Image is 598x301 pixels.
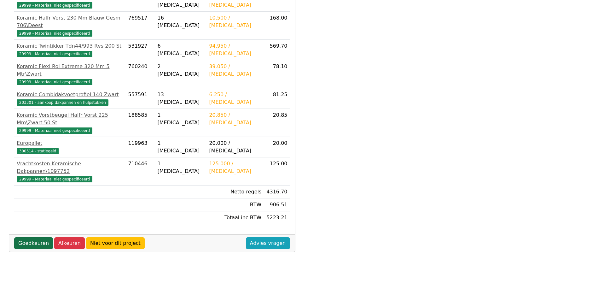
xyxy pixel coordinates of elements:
[126,12,155,40] td: 769517
[17,160,123,183] a: Vrachtkosten Keramische Dakpannen\109775229999 - Materiaal niet gespecificeerd
[17,42,123,50] div: Koramic Twintikker Tdn44/993 Rvs 200 St
[17,14,123,37] a: Koramic Halfr Vorst 230 Mm Blauw Gesm 706\Deest29999 - Materiaal niet gespecificeerd
[126,157,155,186] td: 710446
[17,63,123,86] a: Koramic Flexi Rol Extreme 320 Mm 5 Mtr\Zwart29999 - Materiaal niet gespecificeerd
[157,63,204,78] div: 2 [MEDICAL_DATA]
[126,88,155,109] td: 557591
[209,42,261,57] div: 94.950 / [MEDICAL_DATA]
[209,91,261,106] div: 6.250 / [MEDICAL_DATA]
[126,60,155,88] td: 760240
[126,137,155,157] td: 119963
[157,160,204,175] div: 1 [MEDICAL_DATA]
[264,157,290,186] td: 125.00
[264,186,290,198] td: 4316.70
[264,137,290,157] td: 20.00
[246,237,290,249] a: Advies vragen
[17,63,123,78] div: Koramic Flexi Rol Extreme 320 Mm 5 Mtr\Zwart
[264,60,290,88] td: 78.10
[17,176,92,182] span: 29999 - Materiaal niet gespecificeerd
[209,139,261,155] div: 20.000 / [MEDICAL_DATA]
[86,237,145,249] a: Niet voor dit project
[17,127,92,134] span: 29999 - Materiaal niet gespecificeerd
[17,79,92,85] span: 29999 - Materiaal niet gespecificeerd
[264,12,290,40] td: 168.00
[264,40,290,60] td: 569.70
[17,111,123,127] div: Koramic Vorstbeugel Halfr Vorst 225 Mm\Zwart 50 St
[17,51,92,57] span: 29999 - Materiaal niet gespecificeerd
[209,111,261,127] div: 20.850 / [MEDICAL_DATA]
[17,111,123,134] a: Koramic Vorstbeugel Halfr Vorst 225 Mm\Zwart 50 St29999 - Materiaal niet gespecificeerd
[209,63,261,78] div: 39.050 / [MEDICAL_DATA]
[126,109,155,137] td: 188585
[157,111,204,127] div: 1 [MEDICAL_DATA]
[17,99,108,106] span: 203301 - aankoop dakpannen en hulpstukken
[209,160,261,175] div: 125.000 / [MEDICAL_DATA]
[17,42,123,57] a: Koramic Twintikker Tdn44/993 Rvs 200 St29999 - Materiaal niet gespecificeerd
[264,88,290,109] td: 81.25
[209,14,261,29] div: 10.500 / [MEDICAL_DATA]
[17,139,123,147] div: Europallet
[17,30,92,37] span: 29999 - Materiaal niet gespecificeerd
[264,198,290,211] td: 906.51
[14,237,53,249] a: Goedkeuren
[264,109,290,137] td: 20.85
[17,14,123,29] div: Koramic Halfr Vorst 230 Mm Blauw Gesm 706\Deest
[157,139,204,155] div: 1 [MEDICAL_DATA]
[126,40,155,60] td: 531927
[264,211,290,224] td: 5223.21
[157,42,204,57] div: 6 [MEDICAL_DATA]
[206,186,264,198] td: Netto regels
[17,2,92,9] span: 29999 - Materiaal niet gespecificeerd
[157,91,204,106] div: 13 [MEDICAL_DATA]
[206,198,264,211] td: BTW
[17,139,123,155] a: Europallet300514 - statiegeld
[157,14,204,29] div: 16 [MEDICAL_DATA]
[206,211,264,224] td: Totaal inc BTW
[17,91,123,98] div: Koramic Combidakvoetprofiel 140 Zwart
[17,148,59,154] span: 300514 - statiegeld
[17,91,123,106] a: Koramic Combidakvoetprofiel 140 Zwart203301 - aankoop dakpannen en hulpstukken
[17,160,123,175] div: Vrachtkosten Keramische Dakpannen\1097752
[54,237,85,249] a: Afkeuren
